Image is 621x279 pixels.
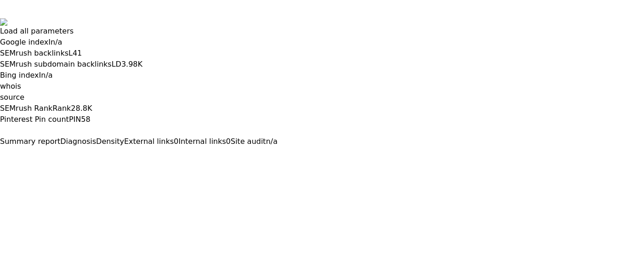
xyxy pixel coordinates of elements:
span: External links [124,137,174,146]
a: n/a [41,71,52,80]
a: 41 [73,49,82,57]
span: LD [112,60,121,68]
span: PIN [69,115,81,124]
span: L [68,49,73,57]
a: 58 [81,115,90,124]
span: Rank [52,104,71,113]
a: Site auditn/a [231,137,278,146]
span: 0 [226,137,231,146]
span: I [39,71,41,80]
span: Diagnosis [60,137,96,146]
span: I [48,38,51,46]
a: 28.8K [71,104,92,113]
span: n/a [266,137,277,146]
span: Site audit [231,137,266,146]
a: n/a [51,38,62,46]
span: Internal links [178,137,226,146]
a: 3.98K [121,60,142,68]
span: 0 [174,137,178,146]
span: Density [96,137,124,146]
